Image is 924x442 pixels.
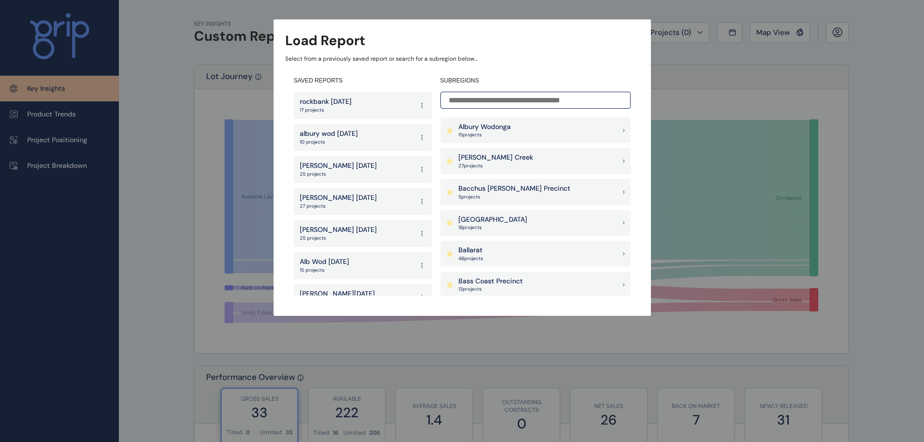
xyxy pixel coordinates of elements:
p: 5 project s [458,194,570,200]
p: [PERSON_NAME][DATE] [300,289,375,299]
p: 27 project s [458,163,533,169]
p: Select from a previously saved report or search for a subregion below... [285,55,639,63]
h3: Load Report [285,31,365,50]
p: albury wod [DATE] [300,129,358,139]
p: 18 project s [458,224,527,231]
h4: SUBREGIONS [440,77,631,85]
p: 48 project s [458,255,483,262]
p: Ballarat [458,246,483,255]
h4: SAVED REPORTS [294,77,432,85]
p: 25 projects [300,171,377,178]
p: 15 project s [458,131,511,138]
p: [PERSON_NAME] Creek [458,153,533,163]
p: 10 projects [300,139,358,146]
p: 13 project s [458,286,523,293]
p: 15 projects [300,267,349,274]
p: 27 projects [300,203,377,210]
p: Albury Wodonga [458,122,511,132]
p: rockbank [DATE] [300,97,352,107]
p: 25 projects [300,235,377,242]
p: Bacchus [PERSON_NAME] Precinct [458,184,570,194]
p: Alb Wod [DATE] [300,257,349,267]
p: [GEOGRAPHIC_DATA] [458,215,527,225]
p: [PERSON_NAME] [DATE] [300,193,377,203]
p: Bass Coast Precinct [458,277,523,286]
p: 17 projects [300,107,352,114]
p: [PERSON_NAME] [DATE] [300,225,377,235]
p: [PERSON_NAME] [DATE] [300,161,377,171]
